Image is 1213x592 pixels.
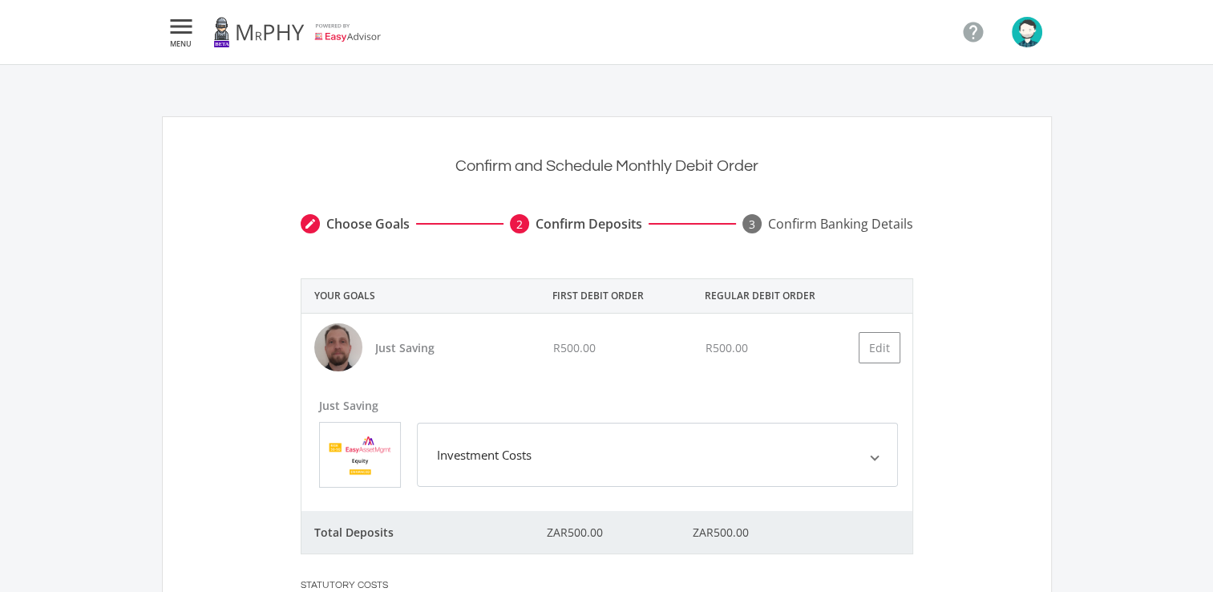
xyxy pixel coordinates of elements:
div: R500.00 [540,314,693,381]
i:  [167,17,196,36]
div: ZAR500.00 [679,511,912,553]
span: MENU [167,40,196,47]
div: R500.00 [693,314,846,381]
a:  [955,14,992,51]
div: Choose Goals [326,214,410,233]
mat-icon: create [304,217,317,230]
div: ZAR500.00 [534,511,680,553]
div: Just Saving [375,339,528,356]
div: Investment Costs [437,446,532,464]
i:  [961,20,985,44]
span: 3 [749,217,755,232]
div: First Debit Order [540,279,693,313]
div: Regular Debit Order [692,279,845,313]
strong: Total Deposits [314,524,394,541]
div: Your Goals [301,279,540,313]
h6: STATUTORY COSTS [301,580,913,591]
span: 2 [516,217,523,232]
button: Edit [859,332,900,363]
img: avatar.png [1012,17,1042,47]
div: Confirm Deposits [536,214,642,233]
div: Confirm Banking Details [768,214,913,233]
mat-expansion-panel-header: Investment Costs [417,423,898,487]
div: Just Saving [301,389,378,414]
button:  MENU [162,16,200,48]
h2: Confirm and Schedule Monthly Debit Order [281,156,932,176]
